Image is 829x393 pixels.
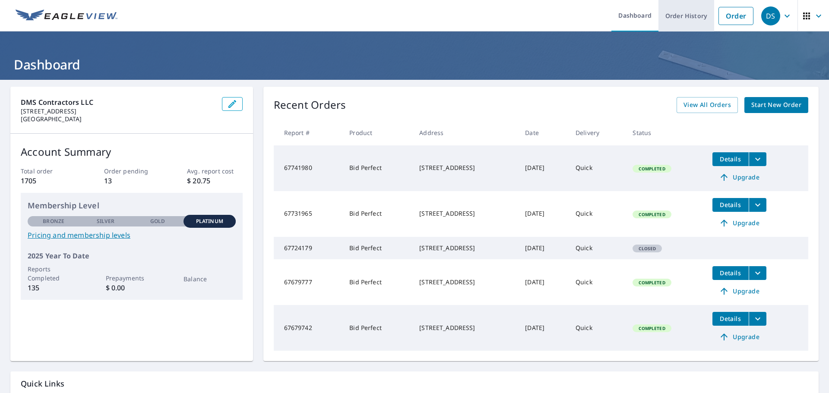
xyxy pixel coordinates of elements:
td: Bid Perfect [342,237,412,259]
button: detailsBtn-67741980 [712,152,749,166]
p: Balance [184,274,235,283]
span: Details [718,314,744,323]
span: Start New Order [751,100,801,110]
div: DS [761,6,780,25]
p: Platinum [196,217,223,225]
a: Upgrade [712,330,766,344]
span: Closed [633,245,661,252]
p: Recent Orders [274,97,346,113]
td: Quick [569,237,626,259]
p: Gold [150,217,165,225]
span: Upgrade [718,332,761,342]
p: Reports Completed [28,264,79,283]
div: [STREET_ADDRESS] [419,209,511,218]
button: filesDropdownBtn-67731965 [749,198,766,212]
p: Account Summary [21,144,243,160]
td: 67679742 [274,305,343,351]
span: Completed [633,280,670,286]
p: Prepayments [106,274,158,283]
a: Pricing and membership levels [28,230,236,240]
p: Bronze [43,217,64,225]
button: filesDropdownBtn-67679742 [749,312,766,326]
td: 67679777 [274,259,343,305]
td: Bid Perfect [342,305,412,351]
td: [DATE] [518,145,569,191]
th: Status [626,120,705,145]
span: View All Orders [683,100,731,110]
td: 67731965 [274,191,343,237]
span: Upgrade [718,218,761,228]
th: Product [342,120,412,145]
p: Membership Level [28,200,236,211]
div: [STREET_ADDRESS] [419,244,511,252]
p: Total order [21,167,76,176]
p: Avg. report cost [187,167,242,176]
td: Quick [569,259,626,305]
span: Upgrade [718,286,761,296]
td: Bid Perfect [342,259,412,305]
button: detailsBtn-67731965 [712,198,749,212]
p: $ 0.00 [106,283,158,293]
h1: Dashboard [10,56,819,73]
td: [DATE] [518,305,569,351]
p: Quick Links [21,378,808,389]
span: Upgrade [718,172,761,182]
div: [STREET_ADDRESS] [419,163,511,172]
th: Date [518,120,569,145]
td: Quick [569,305,626,351]
button: detailsBtn-67679742 [712,312,749,326]
p: 1705 [21,176,76,186]
button: detailsBtn-67679777 [712,266,749,280]
a: Upgrade [712,170,766,184]
td: [DATE] [518,259,569,305]
td: [DATE] [518,237,569,259]
span: Details [718,155,744,163]
img: EV Logo [16,9,117,22]
td: Bid Perfect [342,191,412,237]
span: Details [718,201,744,209]
a: Start New Order [744,97,808,113]
span: Completed [633,211,670,217]
span: Completed [633,325,670,331]
p: DMS Contractors LLC [21,97,215,107]
span: Completed [633,166,670,172]
div: [STREET_ADDRESS] [419,278,511,286]
button: filesDropdownBtn-67741980 [749,152,766,166]
th: Delivery [569,120,626,145]
p: $ 20.75 [187,176,242,186]
a: View All Orders [677,97,738,113]
td: Bid Perfect [342,145,412,191]
p: [STREET_ADDRESS] [21,107,215,115]
button: filesDropdownBtn-67679777 [749,266,766,280]
p: 2025 Year To Date [28,251,236,261]
a: Order [718,7,753,25]
td: Quick [569,145,626,191]
td: [DATE] [518,191,569,237]
td: 67724179 [274,237,343,259]
th: Report # [274,120,343,145]
th: Address [412,120,518,145]
p: [GEOGRAPHIC_DATA] [21,115,215,123]
a: Upgrade [712,284,766,298]
p: 135 [28,283,79,293]
p: Silver [97,217,115,225]
span: Details [718,269,744,277]
p: Order pending [104,167,159,176]
td: 67741980 [274,145,343,191]
p: 13 [104,176,159,186]
div: [STREET_ADDRESS] [419,324,511,332]
td: Quick [569,191,626,237]
a: Upgrade [712,216,766,230]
